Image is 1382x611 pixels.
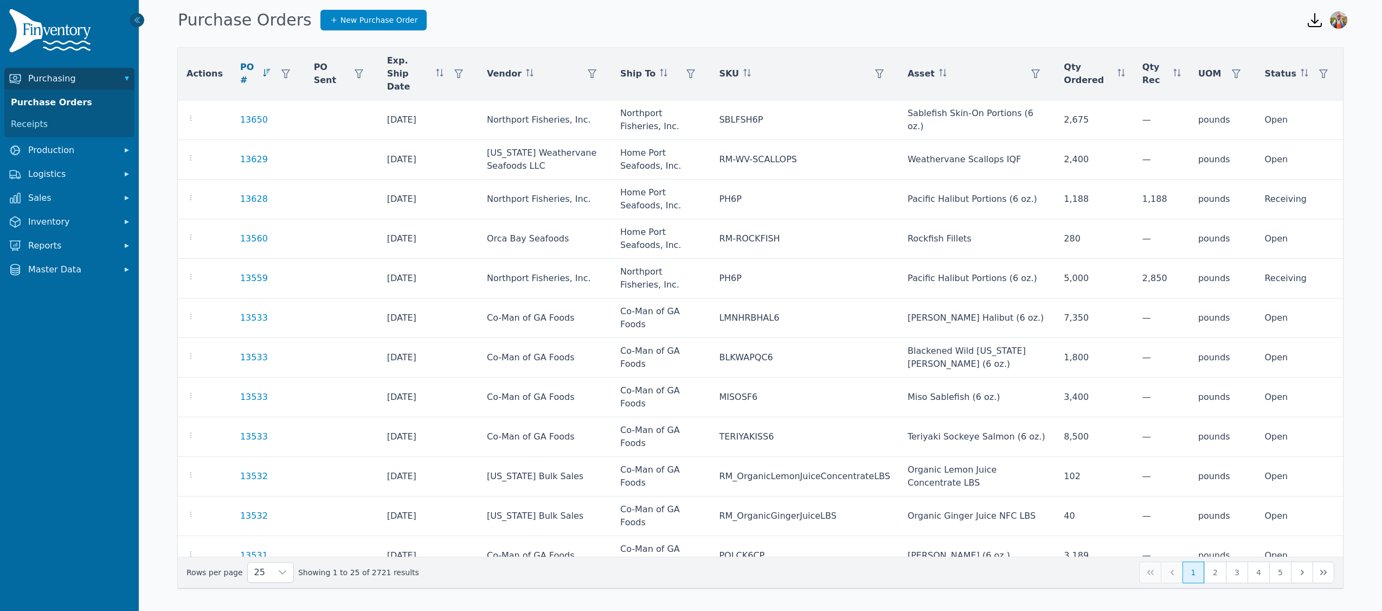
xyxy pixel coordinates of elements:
[28,168,115,181] span: Logistics
[612,378,710,417] td: Co-Man of GA Foods
[1264,67,1296,80] span: Status
[1055,259,1133,298] td: 5,000
[378,298,478,338] td: [DATE]
[240,232,268,245] a: 13560
[478,457,612,497] td: [US_STATE] Bulk Sales
[1190,140,1256,180] td: pounds
[1182,562,1204,583] button: Page 1
[1055,140,1133,180] td: 2,400
[4,163,134,185] button: Logistics
[1256,100,1343,140] td: Open
[612,497,710,536] td: Co-Man of GA Foods
[1134,298,1190,338] td: —
[4,68,134,90] button: Purchasing
[240,430,268,443] a: 13533
[1226,562,1248,583] button: Page 3
[4,235,134,257] button: Reports
[899,338,1055,378] td: Blackened Wild [US_STATE] [PERSON_NAME] (6 oz.)
[899,457,1055,497] td: Organic Lemon Juice Concentrate LBS
[1198,67,1222,80] span: UOM
[478,338,612,378] td: Co-Man of GA Foods
[1055,219,1133,259] td: 280
[1291,562,1313,583] button: Next Page
[1142,61,1169,87] span: Qty Rec
[612,259,710,298] td: Northport Fisheries, Inc.
[612,140,710,180] td: Home Port Seafoods, Inc.
[28,239,115,252] span: Reports
[1055,378,1133,417] td: 3,400
[710,180,899,219] td: PH6P
[612,100,710,140] td: Northport Fisheries, Inc.
[378,536,478,576] td: [DATE]
[187,67,223,80] span: Actions
[1134,219,1190,259] td: —
[710,338,899,378] td: BLKWAPQC6
[710,497,899,536] td: RM_OrganicGingerJuiceLBS
[478,536,612,576] td: Co-Man of GA Foods
[314,61,344,87] span: PO Sent
[1134,378,1190,417] td: —
[240,470,268,483] a: 13532
[1134,497,1190,536] td: —
[378,219,478,259] td: [DATE]
[4,211,134,233] button: Inventory
[1204,562,1226,583] button: Page 2
[1190,219,1256,259] td: pounds
[378,100,478,140] td: [DATE]
[1256,536,1343,576] td: Open
[899,536,1055,576] td: [PERSON_NAME] (6 oz.)
[378,417,478,457] td: [DATE]
[1256,497,1343,536] td: Open
[899,497,1055,536] td: Organic Ginger Juice NFC LBS
[320,10,427,30] a: New Purchase Order
[1248,562,1269,583] button: Page 4
[612,180,710,219] td: Home Port Seafoods, Inc.
[1134,338,1190,378] td: —
[478,298,612,338] td: Co-Man of GA Foods
[240,391,268,404] a: 13533
[1134,417,1190,457] td: —
[478,219,612,259] td: Orca Bay Seafoods
[710,378,899,417] td: MISOSF6
[620,67,655,80] span: Ship To
[1256,457,1343,497] td: Open
[4,187,134,209] button: Sales
[1134,180,1190,219] td: 1,188
[4,259,134,281] button: Master Data
[1190,298,1256,338] td: pounds
[478,100,612,140] td: Northport Fisheries, Inc.
[487,67,522,80] span: Vendor
[899,417,1055,457] td: Teriyaki Sockeye Salmon (6 oz.)
[1190,497,1256,536] td: pounds
[1256,140,1343,180] td: Open
[240,272,268,285] a: 13559
[240,510,268,523] a: 13532
[28,144,115,157] span: Production
[1256,338,1343,378] td: Open
[1256,180,1343,219] td: Receiving
[899,140,1055,180] td: Weathervane Scallops IQF
[899,298,1055,338] td: [PERSON_NAME] Halibut (6 oz.)
[1055,417,1133,457] td: 8,500
[1055,338,1133,378] td: 1,800
[1055,536,1133,576] td: 3,189
[478,140,612,180] td: [US_STATE] Weathervane Seafoods LLC
[378,457,478,497] td: [DATE]
[478,417,612,457] td: Co-Man of GA Foods
[378,140,478,180] td: [DATE]
[710,100,899,140] td: SBLFSH6P
[1190,338,1256,378] td: pounds
[478,378,612,417] td: Co-Man of GA Foods
[710,259,899,298] td: PH6P
[340,15,418,26] span: New Purchase Order
[1134,100,1190,140] td: —
[1190,536,1256,576] td: pounds
[240,61,259,87] span: PO #
[899,100,1055,140] td: Sablefish Skin-On Portions (6 oz.)
[1256,378,1343,417] td: Open
[1190,378,1256,417] td: pounds
[612,457,710,497] td: Co-Man of GA Foods
[240,193,268,206] a: 13628
[28,263,115,276] span: Master Data
[1055,100,1133,140] td: 2,675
